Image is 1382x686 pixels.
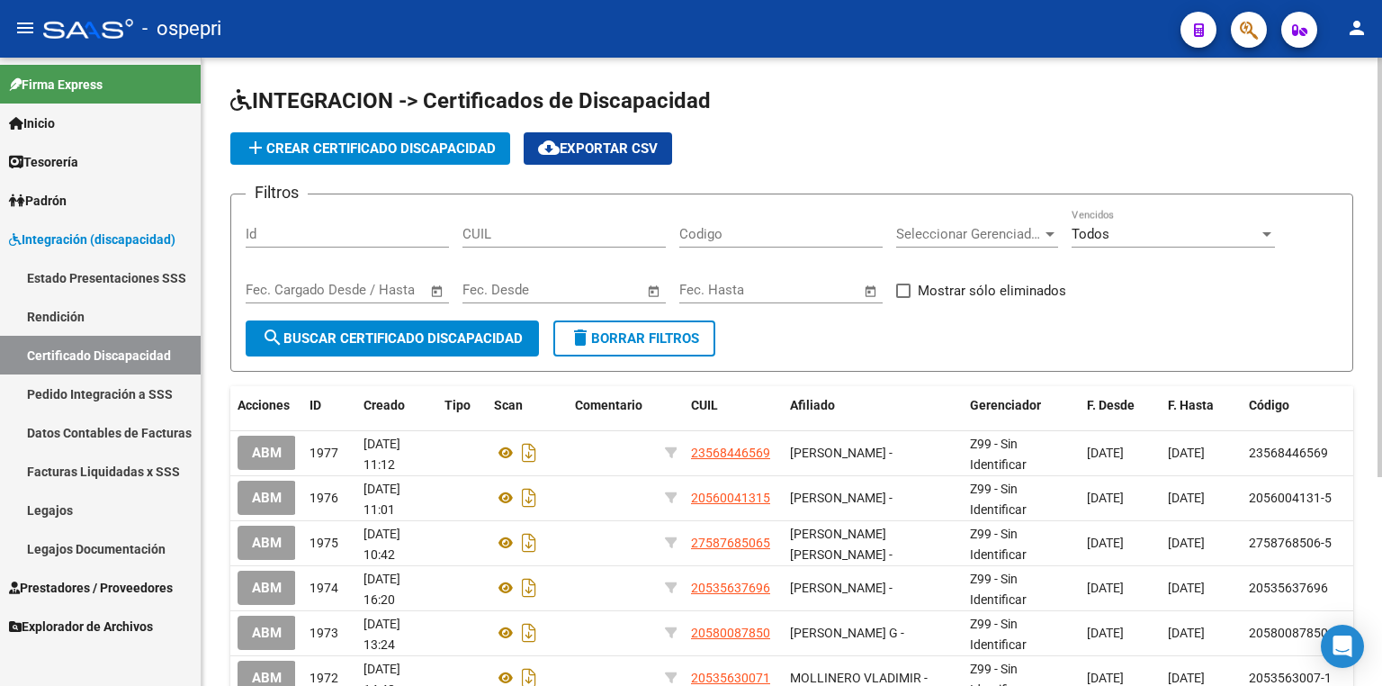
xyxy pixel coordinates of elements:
[238,616,296,649] button: ABM
[517,573,541,602] i: Descargar documento
[1087,398,1135,412] span: F. Desde
[252,446,282,462] span: ABM
[363,398,405,412] span: Creado
[1087,446,1124,460] span: [DATE]
[252,626,282,642] span: ABM
[570,330,699,347] span: Borrar Filtros
[310,626,338,640] span: 1973
[252,536,282,552] span: ABM
[538,137,560,158] mat-icon: cloud_download
[1249,626,1328,640] span: 20580087850
[691,446,770,460] span: 23568446569
[552,282,639,298] input: Fecha fin
[644,281,665,302] button: Open calendar
[142,9,221,49] span: - ospepri
[691,671,770,685] span: 20535630071
[970,617,1027,652] span: Z99 - Sin Identificar
[568,386,658,425] datatable-header-cell: Comentario
[1087,671,1124,685] span: [DATE]
[1249,446,1328,460] span: 23568446569
[679,282,752,298] input: Fecha inicio
[1249,491,1332,505] span: 2056004131-5
[487,386,568,425] datatable-header-cell: Scan
[1087,491,1124,505] span: [DATE]
[517,438,541,467] i: Descargar documento
[790,671,928,685] span: MOLLINERO VLADIMIR -
[9,75,103,95] span: Firma Express
[230,386,302,425] datatable-header-cell: Acciones
[310,491,338,505] span: 1976
[783,386,963,425] datatable-header-cell: Afiliado
[790,626,904,640] span: [PERSON_NAME] G -
[918,280,1066,302] span: Mostrar sólo eliminados
[238,398,290,412] span: Acciones
[310,446,338,460] span: 1977
[1321,625,1364,668] div: Open Intercom Messenger
[9,191,67,211] span: Padrón
[691,398,718,412] span: CUIL
[790,446,893,460] span: [PERSON_NAME] -
[1168,491,1205,505] span: [DATE]
[363,572,400,607] span: [DATE] 16:20
[1168,671,1205,685] span: [DATE]
[1249,398,1289,412] span: Código
[1087,581,1124,595] span: [DATE]
[444,398,471,412] span: Tipo
[1080,386,1161,425] datatable-header-cell: F. Desde
[1346,17,1368,39] mat-icon: person
[363,527,400,562] span: [DATE] 10:42
[262,327,283,348] mat-icon: search
[437,386,487,425] datatable-header-cell: Tipo
[252,491,282,507] span: ABM
[691,626,770,640] span: 20580087850
[1168,626,1205,640] span: [DATE]
[970,527,1027,562] span: Z99 - Sin Identificar
[575,398,642,412] span: Comentario
[230,88,711,113] span: INTEGRACION -> Certificados de Discapacidad
[1249,536,1332,550] span: 2758768506-5
[1249,581,1328,595] span: 20535637696
[9,230,175,249] span: Integración (discapacidad)
[246,180,308,205] h3: Filtros
[1161,386,1242,425] datatable-header-cell: F. Hasta
[9,617,153,636] span: Explorador de Archivos
[684,386,783,425] datatable-header-cell: CUIL
[238,571,296,604] button: ABM
[310,398,321,412] span: ID
[310,671,338,685] span: 1972
[1087,626,1124,640] span: [DATE]
[963,386,1080,425] datatable-header-cell: Gerenciador
[790,581,893,595] span: [PERSON_NAME] -
[363,617,400,652] span: [DATE] 13:24
[896,226,1042,242] span: Seleccionar Gerenciador
[238,436,296,469] button: ABM
[1168,581,1205,595] span: [DATE]
[9,578,173,598] span: Prestadores / Proveedores
[262,330,523,347] span: Buscar Certificado Discapacidad
[517,618,541,647] i: Descargar documento
[9,113,55,133] span: Inicio
[494,398,523,412] span: Scan
[553,320,715,357] button: Borrar Filtros
[790,491,893,505] span: [PERSON_NAME] -
[691,491,770,505] span: 20560041315
[363,482,400,517] span: [DATE] 11:01
[310,581,338,595] span: 1974
[1168,398,1214,412] span: F. Hasta
[363,437,400,472] span: [DATE] 11:12
[238,481,296,514] button: ABM
[335,282,422,298] input: Fecha fin
[790,527,893,562] span: [PERSON_NAME] [PERSON_NAME] -
[462,282,535,298] input: Fecha inicio
[691,536,770,550] span: 27587685065
[524,132,672,165] button: Exportar CSV
[1168,536,1205,550] span: [DATE]
[517,528,541,557] i: Descargar documento
[356,386,437,425] datatable-header-cell: Creado
[14,17,36,39] mat-icon: menu
[768,282,856,298] input: Fecha fin
[302,386,356,425] datatable-header-cell: ID
[230,132,510,165] button: Crear Certificado Discapacidad
[427,281,448,302] button: Open calendar
[245,140,496,157] span: Crear Certificado Discapacidad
